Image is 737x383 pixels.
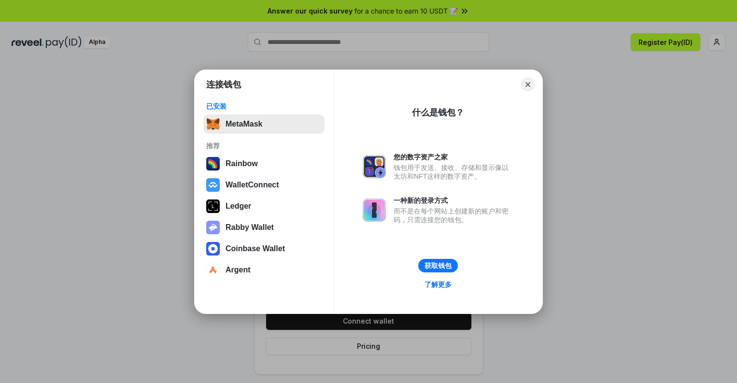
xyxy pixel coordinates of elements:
button: Rabby Wallet [203,218,325,237]
div: Rainbow [226,159,258,168]
a: 了解更多 [419,278,457,291]
div: 而不是在每个网站上创建新的账户和密码，只需连接您的钱包。 [394,207,513,224]
div: WalletConnect [226,181,279,189]
div: 您的数字资产之家 [394,153,513,161]
img: svg+xml,%3Csvg%20width%3D%2228%22%20height%3D%2228%22%20viewBox%3D%220%200%2028%2028%22%20fill%3D... [206,178,220,192]
button: MetaMask [203,114,325,134]
div: MetaMask [226,120,262,128]
h1: 连接钱包 [206,79,241,90]
button: Coinbase Wallet [203,239,325,258]
button: WalletConnect [203,175,325,195]
img: svg+xml,%3Csvg%20width%3D%2228%22%20height%3D%2228%22%20viewBox%3D%220%200%2028%2028%22%20fill%3D... [206,263,220,277]
img: svg+xml,%3Csvg%20xmlns%3D%22http%3A%2F%2Fwww.w3.org%2F2000%2Fsvg%22%20fill%3D%22none%22%20viewBox... [363,155,386,178]
button: 获取钱包 [418,259,458,272]
div: Rabby Wallet [226,223,274,232]
div: 一种新的登录方式 [394,196,513,205]
div: 钱包用于发送、接收、存储和显示像以太坊和NFT这样的数字资产。 [394,163,513,181]
img: svg+xml,%3Csvg%20xmlns%3D%22http%3A%2F%2Fwww.w3.org%2F2000%2Fsvg%22%20fill%3D%22none%22%20viewBox... [363,199,386,222]
img: svg+xml,%3Csvg%20width%3D%2228%22%20height%3D%2228%22%20viewBox%3D%220%200%2028%2028%22%20fill%3D... [206,242,220,255]
div: Coinbase Wallet [226,244,285,253]
button: Ledger [203,197,325,216]
div: Ledger [226,202,251,211]
button: Rainbow [203,154,325,173]
div: 什么是钱包？ [412,107,464,118]
div: Argent [226,266,251,274]
img: svg+xml,%3Csvg%20xmlns%3D%22http%3A%2F%2Fwww.w3.org%2F2000%2Fsvg%22%20fill%3D%22none%22%20viewBox... [206,221,220,234]
div: 获取钱包 [425,261,452,270]
div: 已安装 [206,102,322,111]
img: svg+xml,%3Csvg%20xmlns%3D%22http%3A%2F%2Fwww.w3.org%2F2000%2Fsvg%22%20width%3D%2228%22%20height%3... [206,199,220,213]
div: 推荐 [206,142,322,150]
div: 了解更多 [425,280,452,289]
img: svg+xml,%3Csvg%20fill%3D%22none%22%20height%3D%2233%22%20viewBox%3D%220%200%2035%2033%22%20width%... [206,117,220,131]
button: Close [521,78,535,91]
img: svg+xml,%3Csvg%20width%3D%22120%22%20height%3D%22120%22%20viewBox%3D%220%200%20120%20120%22%20fil... [206,157,220,170]
button: Argent [203,260,325,280]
